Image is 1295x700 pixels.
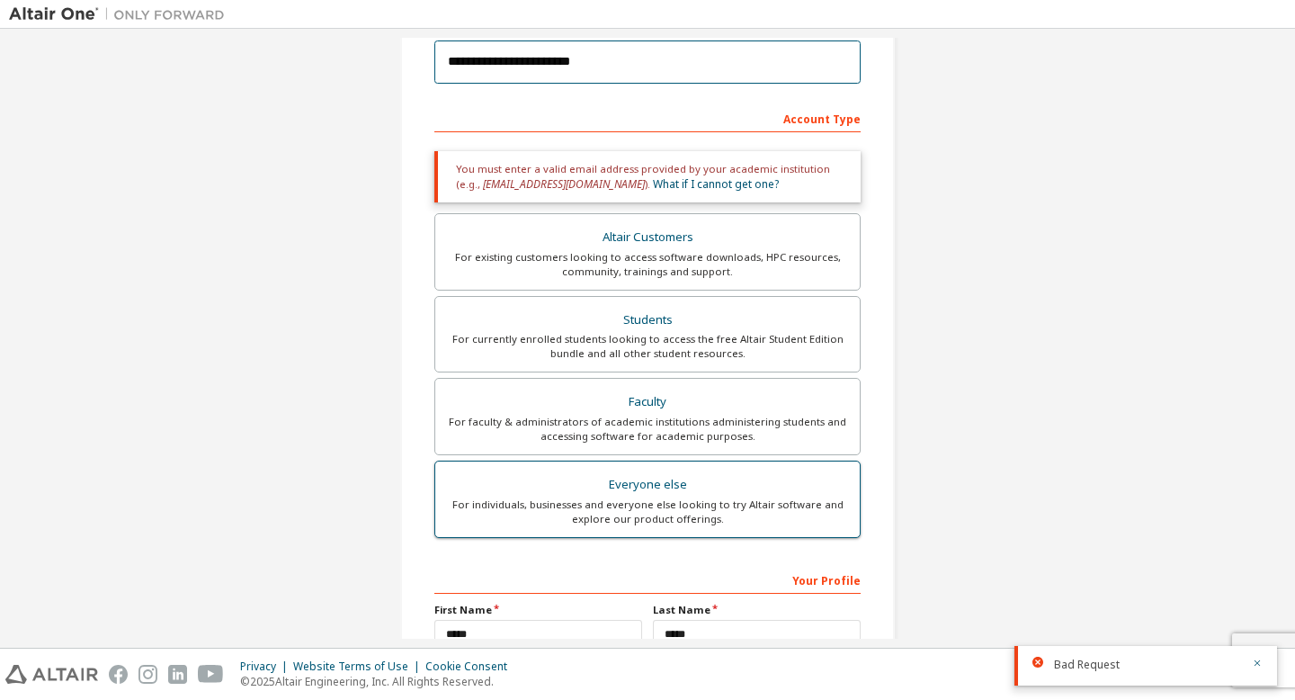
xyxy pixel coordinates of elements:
[434,103,861,132] div: Account Type
[198,665,224,684] img: youtube.svg
[483,176,645,192] span: [EMAIL_ADDRESS][DOMAIN_NAME]
[446,250,849,279] div: For existing customers looking to access software downloads, HPC resources, community, trainings ...
[240,660,293,674] div: Privacy
[446,332,849,361] div: For currently enrolled students looking to access the free Altair Student Edition bundle and all ...
[653,176,779,192] a: What if I cannot get one?
[9,5,234,23] img: Altair One
[446,472,849,498] div: Everyone else
[168,665,187,684] img: linkedin.svg
[446,498,849,526] div: For individuals, businesses and everyone else looking to try Altair software and explore our prod...
[446,308,849,333] div: Students
[434,603,642,617] label: First Name
[425,660,518,674] div: Cookie Consent
[293,660,425,674] div: Website Terms of Use
[240,674,518,689] p: © 2025 Altair Engineering, Inc. All Rights Reserved.
[5,665,98,684] img: altair_logo.svg
[446,415,849,444] div: For faculty & administrators of academic institutions administering students and accessing softwa...
[446,390,849,415] div: Faculty
[1054,658,1120,672] span: Bad Request
[138,665,157,684] img: instagram.svg
[434,565,861,594] div: Your Profile
[109,665,128,684] img: facebook.svg
[653,603,861,617] label: Last Name
[434,151,861,202] div: You must enter a valid email address provided by your academic institution (e.g., ).
[446,225,849,250] div: Altair Customers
